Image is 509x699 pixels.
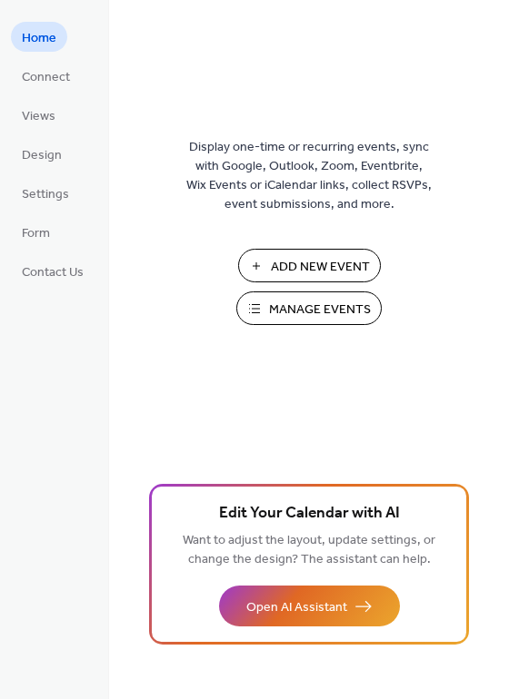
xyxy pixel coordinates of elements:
a: Home [11,22,67,52]
span: Views [22,107,55,126]
button: Manage Events [236,291,382,325]
span: Open AI Assistant [246,598,347,617]
a: Form [11,217,61,247]
span: Connect [22,68,70,87]
a: Design [11,139,73,169]
span: Edit Your Calendar with AI [219,501,400,527]
a: Contact Us [11,256,95,286]
span: Add New Event [271,258,370,277]
span: Display one-time or recurring events, sync with Google, Outlook, Zoom, Eventbrite, Wix Events or ... [186,138,432,214]
span: Home [22,29,56,48]
span: Settings [22,185,69,204]
span: Manage Events [269,300,371,320]
span: Design [22,146,62,165]
a: Settings [11,178,80,208]
span: Contact Us [22,263,84,282]
button: Add New Event [238,249,381,282]
span: Want to adjust the layout, update settings, or change the design? The assistant can help. [183,528,435,572]
button: Open AI Assistant [219,586,400,626]
a: Connect [11,61,81,91]
a: Views [11,100,66,130]
span: Form [22,224,50,243]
